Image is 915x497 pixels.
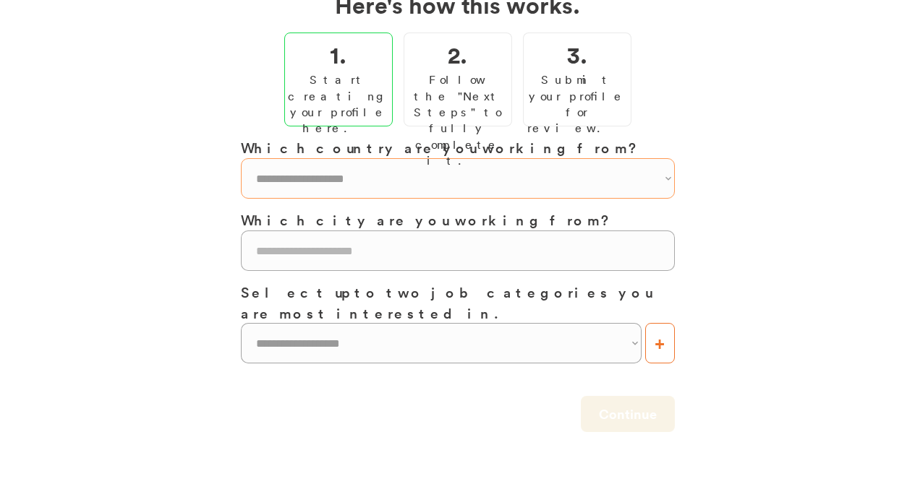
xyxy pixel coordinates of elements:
[330,37,346,72] h2: 1.
[408,72,508,168] div: Follow the "Next Steps" to fully complete it.
[645,323,675,363] button: +
[567,37,587,72] h2: 3.
[241,282,675,323] h3: Select up to two job categories you are most interested in.
[241,137,675,158] h3: Which country are you working from?
[527,72,627,137] div: Submit your profile for review.
[241,209,675,230] h3: Which city are you working from?
[288,72,389,137] div: Start creating your profile here.
[581,396,675,432] button: Continue
[448,37,467,72] h2: 2.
